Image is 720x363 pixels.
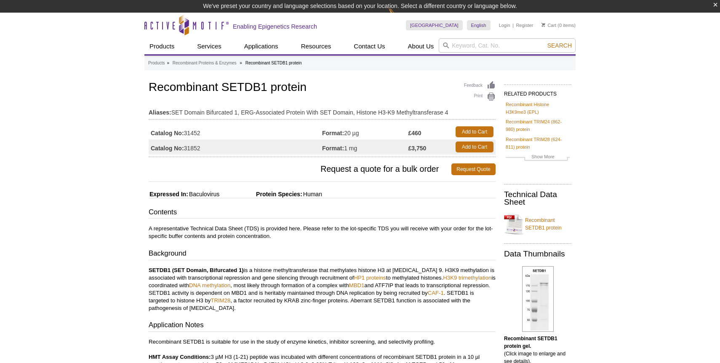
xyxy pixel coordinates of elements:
span: Baculovirus [188,191,219,198]
a: About Us [403,38,439,54]
td: 31852 [149,139,322,155]
li: » [167,61,169,65]
strong: SETDB1 (SET Domain, Bifurcated 1) [149,267,244,273]
td: SET Domain Bifurcated 1, ERG-Associated Protein With SET Domain, Histone H3-K9 Methyltransferase 4 [149,104,496,117]
strong: HMT Assay Conditions: [149,354,211,360]
a: HP1 proteins [354,275,386,281]
img: Recombinant SETDB1 protein gel [522,266,554,332]
strong: Format: [322,129,344,137]
a: Products [148,59,165,67]
h2: Data Thumbnails [504,250,571,258]
strong: Format: [322,144,344,152]
h2: Enabling Epigenetics Research [233,23,317,30]
a: Applications [239,38,283,54]
a: Cart [541,22,556,28]
li: (0 items) [541,20,576,30]
p: A representative Technical Data Sheet (TDS) is provided here. Please refer to the lot-specific TD... [149,225,496,240]
p: is a histone methyltransferase that methylates histone H3 at [MEDICAL_DATA] 9. H3K9 methylation i... [149,267,496,312]
li: | [512,20,514,30]
a: H3K9 trimethylation [443,275,491,281]
a: Show More [506,153,570,163]
h3: Application Notes [149,320,496,332]
span: Protein Species: [221,191,302,198]
a: Print [464,92,496,101]
a: Add to Cart [456,141,493,152]
input: Keyword, Cat. No. [439,38,576,53]
a: Contact Us [349,38,390,54]
strong: £460 [408,129,421,137]
a: Feedback [464,81,496,90]
span: Search [547,42,572,49]
a: Add to Cart [456,126,493,137]
a: Recombinant Proteins & Enzymes [173,59,237,67]
span: Human [302,191,322,198]
a: Login [499,22,510,28]
strong: £3,750 [408,144,427,152]
h2: RELATED PRODUCTS [504,84,571,99]
a: Register [516,22,533,28]
span: Expressed In: [149,191,188,198]
img: Change Here [388,6,411,26]
button: Search [545,42,574,49]
a: English [467,20,491,30]
a: DNA methylation [189,282,230,288]
li: Recombinant SETDB1 protein [245,61,302,65]
a: TRIM28 [211,297,230,304]
h2: Technical Data Sheet [504,191,571,206]
a: Services [192,38,227,54]
a: Resources [296,38,336,54]
span: Request a quote for a bulk order [149,163,451,175]
a: [GEOGRAPHIC_DATA] [406,20,463,30]
a: Recombinant TRIM24 (862-980) protein [506,118,570,133]
a: Recombinant TRIM28 (624-811) protein [506,136,570,151]
a: MBD1 [349,282,365,288]
a: CAF-1 [428,290,444,296]
h1: Recombinant SETDB1 protein [149,81,496,95]
h3: Contents [149,207,496,219]
td: 20 µg [322,124,408,139]
b: Recombinant SETDB1 protein gel. [504,336,557,349]
img: Your Cart [541,23,545,27]
td: 31452 [149,124,322,139]
a: Recombinant Histone H3K9me3 (EPL) [506,101,570,116]
strong: Catalog No: [151,144,184,152]
a: Recombinant SETDB1 protein [504,211,571,237]
a: Request Quote [451,163,496,175]
li: » [240,61,242,65]
strong: Catalog No: [151,129,184,137]
strong: Aliases: [149,109,171,116]
td: 1 mg [322,139,408,155]
h3: Background [149,248,496,260]
a: Products [144,38,179,54]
